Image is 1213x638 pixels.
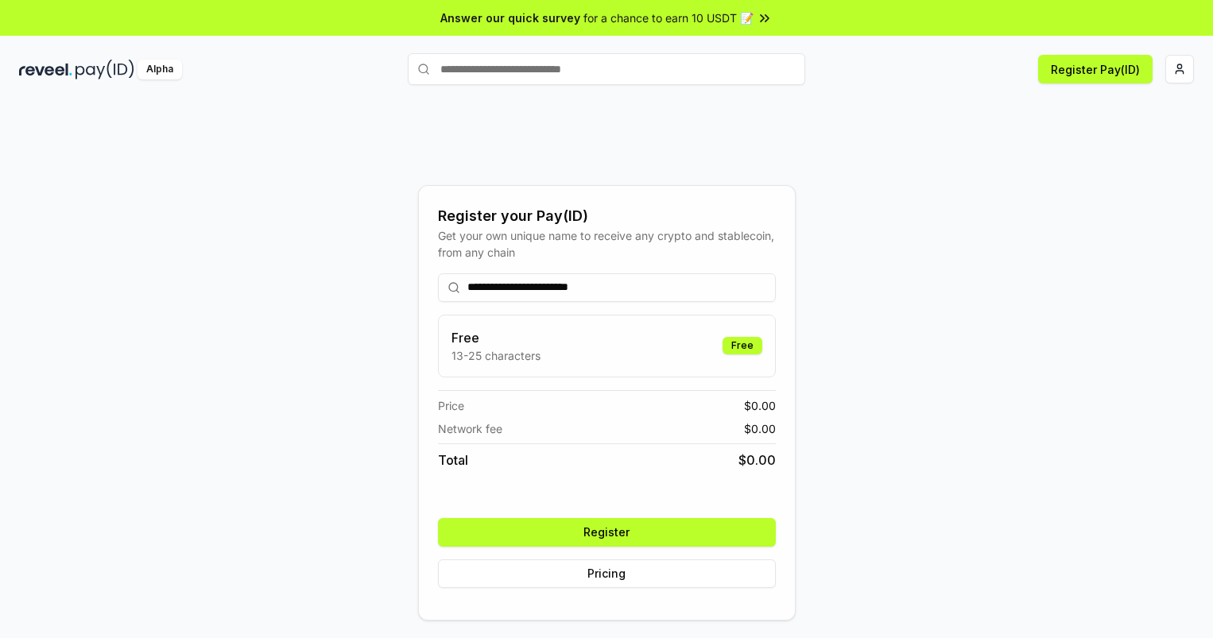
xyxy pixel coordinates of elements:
[438,205,776,227] div: Register your Pay(ID)
[451,328,541,347] h3: Free
[744,397,776,414] span: $ 0.00
[738,450,776,470] span: $ 0.00
[440,10,580,26] span: Answer our quick survey
[438,227,776,261] div: Get your own unique name to receive any crypto and stablecoin, from any chain
[138,60,182,79] div: Alpha
[438,559,776,588] button: Pricing
[438,420,502,437] span: Network fee
[76,60,134,79] img: pay_id
[438,450,468,470] span: Total
[451,347,541,364] p: 13-25 characters
[1038,55,1153,83] button: Register Pay(ID)
[19,60,72,79] img: reveel_dark
[583,10,754,26] span: for a chance to earn 10 USDT 📝
[438,518,776,547] button: Register
[723,337,762,354] div: Free
[744,420,776,437] span: $ 0.00
[438,397,464,414] span: Price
